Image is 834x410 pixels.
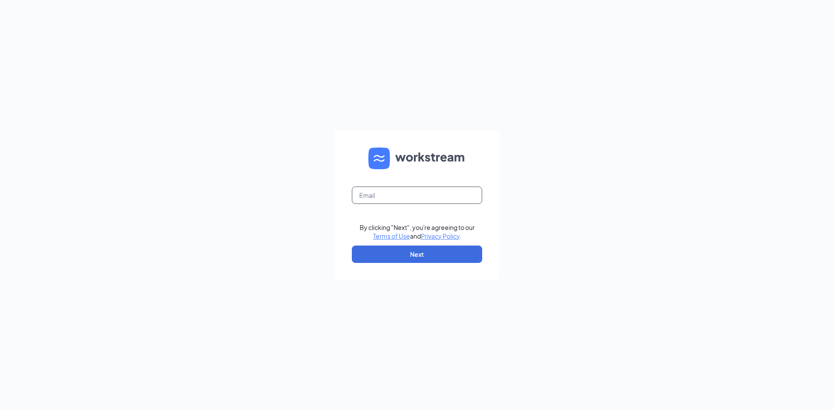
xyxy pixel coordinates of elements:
[352,187,482,204] input: Email
[368,148,466,169] img: WS logo and Workstream text
[352,246,482,263] button: Next
[360,223,475,240] div: By clicking "Next", you're agreeing to our and .
[421,232,460,240] a: Privacy Policy
[373,232,410,240] a: Terms of Use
